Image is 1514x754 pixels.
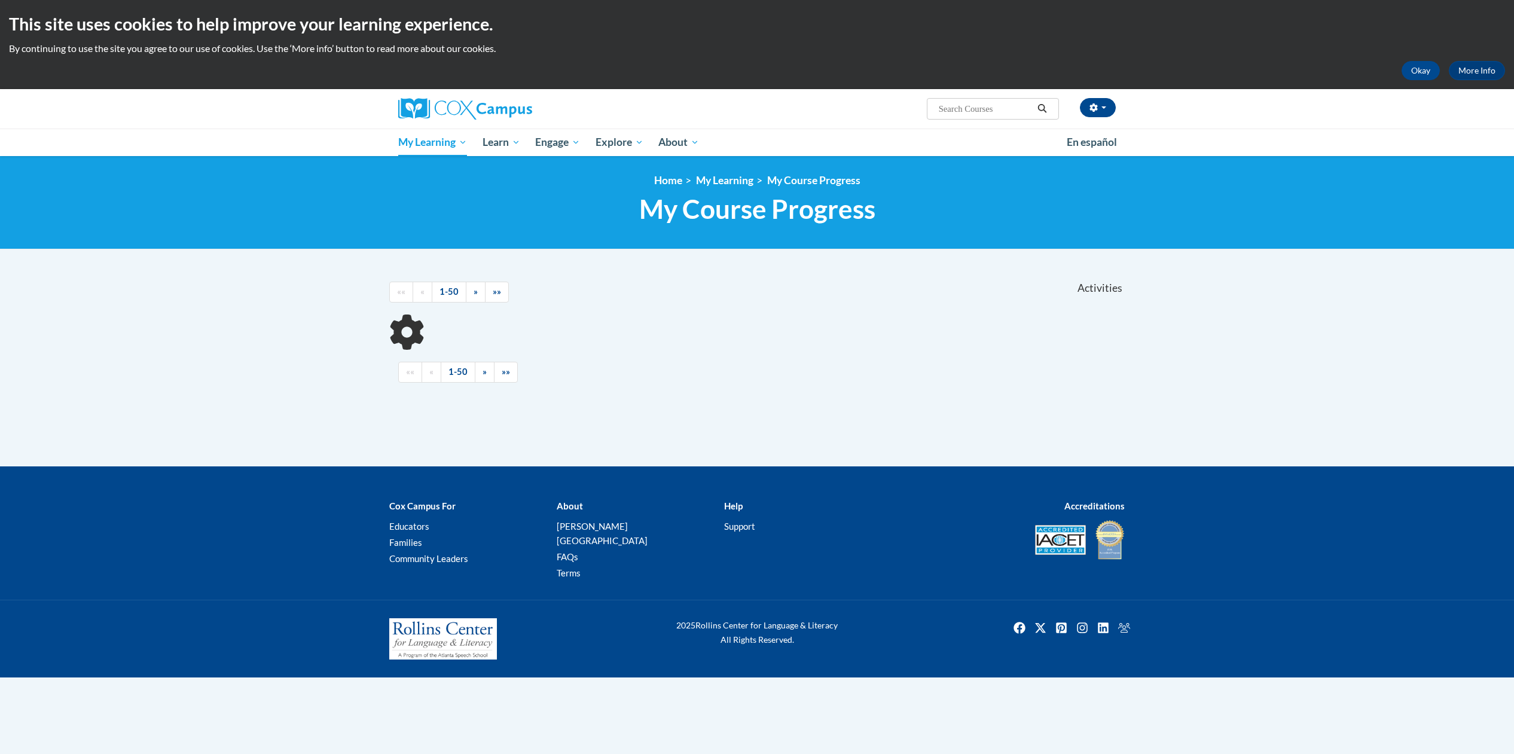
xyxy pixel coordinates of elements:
a: [PERSON_NAME][GEOGRAPHIC_DATA] [557,521,648,546]
span: » [474,286,478,297]
a: Facebook [1010,618,1029,637]
span: Engage [535,135,580,149]
span: My Learning [398,135,467,149]
span: »» [493,286,501,297]
span: Explore [596,135,643,149]
a: Previous [422,362,441,383]
a: More Info [1449,61,1505,80]
a: Next [466,282,486,303]
a: Linkedin [1094,618,1113,637]
a: Pinterest [1052,618,1071,637]
span: Activities [1077,282,1122,295]
a: Support [724,521,755,532]
img: Pinterest icon [1052,618,1071,637]
a: Facebook Group [1115,618,1134,637]
a: My Course Progress [767,174,860,187]
span: En español [1067,136,1117,148]
span: «« [397,286,405,297]
a: FAQs [557,551,578,562]
img: Accredited IACET® Provider [1035,525,1086,555]
img: LinkedIn icon [1094,618,1113,637]
span: « [420,286,425,297]
span: « [429,367,434,377]
a: Cox Campus [398,98,625,120]
b: Cox Campus For [389,500,456,511]
a: Engage [527,129,588,156]
b: Accreditations [1064,500,1125,511]
img: IDA® Accredited [1095,519,1125,561]
a: My Learning [390,129,475,156]
span: «« [406,367,414,377]
b: About [557,500,583,511]
a: My Learning [696,174,753,187]
a: Terms [557,567,581,578]
a: Educators [389,521,429,532]
span: Learn [483,135,520,149]
span: My Course Progress [639,193,875,225]
a: 1-50 [432,282,466,303]
span: » [483,367,487,377]
span: 2025 [676,620,695,630]
b: Help [724,500,743,511]
span: »» [502,367,510,377]
a: Begining [398,362,422,383]
a: Explore [588,129,651,156]
a: Home [654,174,682,187]
a: Previous [413,282,432,303]
div: Main menu [380,129,1134,156]
img: Facebook icon [1010,618,1029,637]
button: Okay [1402,61,1440,80]
img: Instagram icon [1073,618,1092,637]
a: End [485,282,509,303]
img: Rollins Center for Language & Literacy - A Program of the Atlanta Speech School [389,618,497,660]
div: Rollins Center for Language & Literacy All Rights Reserved. [631,618,883,647]
a: En español [1059,130,1125,155]
p: By continuing to use the site you agree to our use of cookies. Use the ‘More info’ button to read... [9,42,1505,55]
a: Community Leaders [389,553,468,564]
a: Twitter [1031,618,1050,637]
a: About [651,129,707,156]
button: Search [1033,102,1051,116]
img: Twitter icon [1031,618,1050,637]
img: Facebook group icon [1115,618,1134,637]
img: Cox Campus [398,98,532,120]
a: Learn [475,129,528,156]
a: Instagram [1073,618,1092,637]
a: Begining [389,282,413,303]
h2: This site uses cookies to help improve your learning experience. [9,12,1505,36]
a: Families [389,537,422,548]
button: Account Settings [1080,98,1116,117]
span: About [658,135,699,149]
input: Search Courses [938,102,1033,116]
a: Next [475,362,495,383]
a: 1-50 [441,362,475,383]
a: End [494,362,518,383]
